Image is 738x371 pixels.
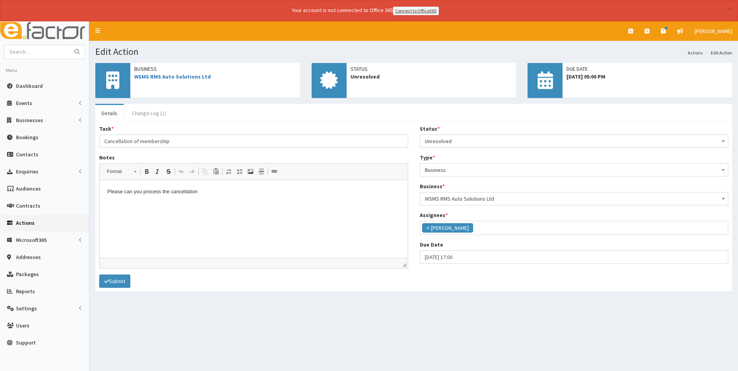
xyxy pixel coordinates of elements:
[16,82,43,89] span: Dashboard
[176,166,187,177] a: Undo (Ctrl+Z)
[210,166,221,177] a: Paste (Ctrl+V)
[351,73,512,80] span: Unresolved
[703,49,732,56] li: Edit Action
[566,65,728,73] span: Due Date
[16,168,39,175] span: Enquiries
[269,166,280,177] a: Link (Ctrl+L)
[694,28,732,35] span: [PERSON_NAME]
[420,163,729,177] span: Business
[16,339,36,346] span: Support
[566,73,728,80] span: [DATE] 05:00 PM
[16,185,41,192] span: Audiences
[16,202,40,209] span: Contracts
[16,219,35,226] span: Actions
[4,45,70,59] input: Search...
[256,166,267,177] a: Insert Horizontal Line
[728,5,732,14] button: ×
[402,263,406,267] span: Drag to resize
[95,47,732,57] h1: Edit Action
[689,21,738,41] a: [PERSON_NAME]
[425,164,724,175] span: Business
[393,7,439,15] a: Connect to Office365
[425,136,724,147] span: Unresolved
[99,275,130,288] button: Submit
[16,305,37,312] span: Settings
[420,192,729,205] span: WSMS RMS Auto Solutions Ltd
[103,166,130,177] span: Format
[234,166,245,177] a: Insert/Remove Bulleted List
[103,166,140,177] a: Format
[422,223,473,233] li: Laura Bradshaw
[420,125,440,133] label: Status
[141,166,152,177] a: Bold (Ctrl+B)
[426,224,429,232] span: ×
[163,166,174,177] a: Strike Through
[351,65,512,73] span: Status
[152,166,163,177] a: Italic (Ctrl+I)
[95,105,124,121] a: Details
[100,180,408,258] iframe: Rich Text Editor, notes
[16,271,39,278] span: Packages
[16,151,39,158] span: Contacts
[425,193,724,204] span: WSMS RMS Auto Solutions Ltd
[420,135,729,148] span: Unresolved
[134,65,296,73] span: Business
[420,182,445,190] label: Business
[187,166,198,177] a: Redo (Ctrl+Y)
[16,322,30,329] span: Users
[16,236,47,243] span: Microsoft365
[138,6,593,15] div: Your account is not connected to Office 365
[126,105,172,121] a: Change Log (1)
[99,154,115,161] label: Notes
[420,211,448,219] label: Assignees
[688,49,703,56] a: Actions
[16,100,32,107] span: Events
[99,125,114,133] label: Task
[16,134,39,141] span: Bookings
[223,166,234,177] a: Insert/Remove Numbered List
[200,166,210,177] a: Copy (Ctrl+C)
[420,154,435,161] label: Type
[16,254,41,261] span: Addresses
[134,73,211,80] a: WSMS RMS Auto Solutions Ltd
[245,166,256,177] a: Image
[420,241,443,248] label: Due Date
[16,288,35,295] span: Reports
[16,117,43,124] span: Businesses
